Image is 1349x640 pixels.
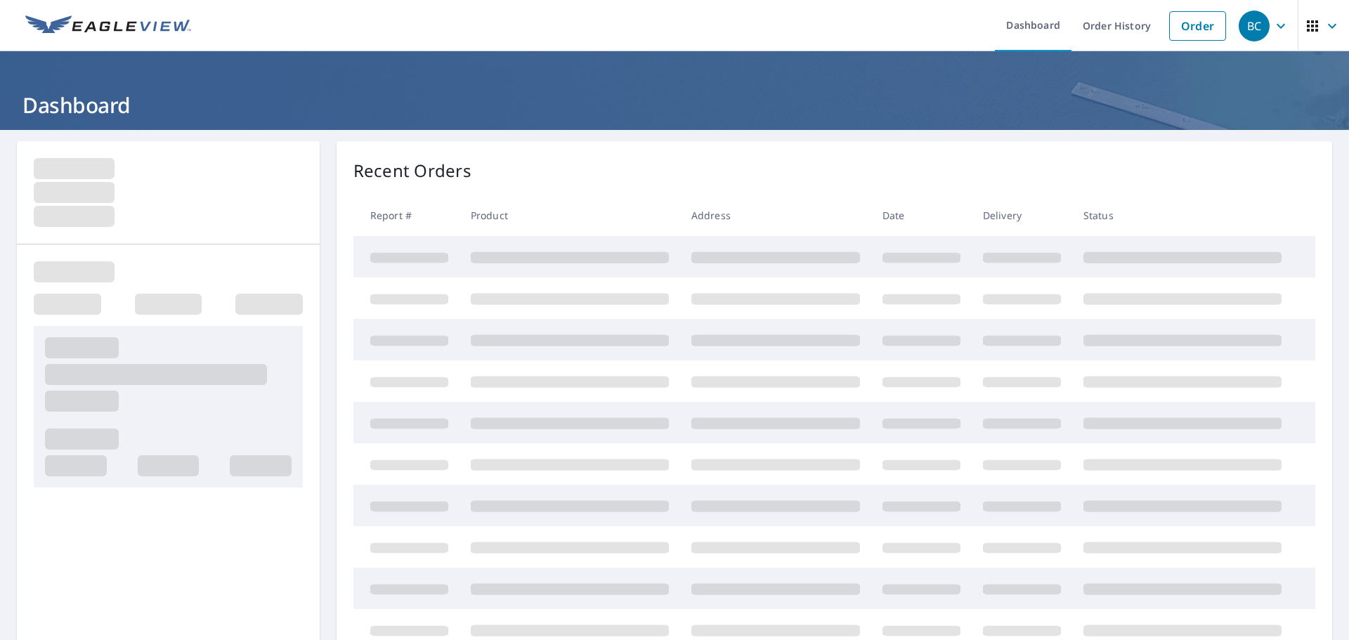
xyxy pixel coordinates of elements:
[17,91,1332,119] h1: Dashboard
[871,195,972,236] th: Date
[1239,11,1270,41] div: BC
[972,195,1072,236] th: Delivery
[25,15,191,37] img: EV Logo
[1169,11,1226,41] a: Order
[353,158,471,183] p: Recent Orders
[460,195,680,236] th: Product
[680,195,871,236] th: Address
[1072,195,1293,236] th: Status
[353,195,460,236] th: Report #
